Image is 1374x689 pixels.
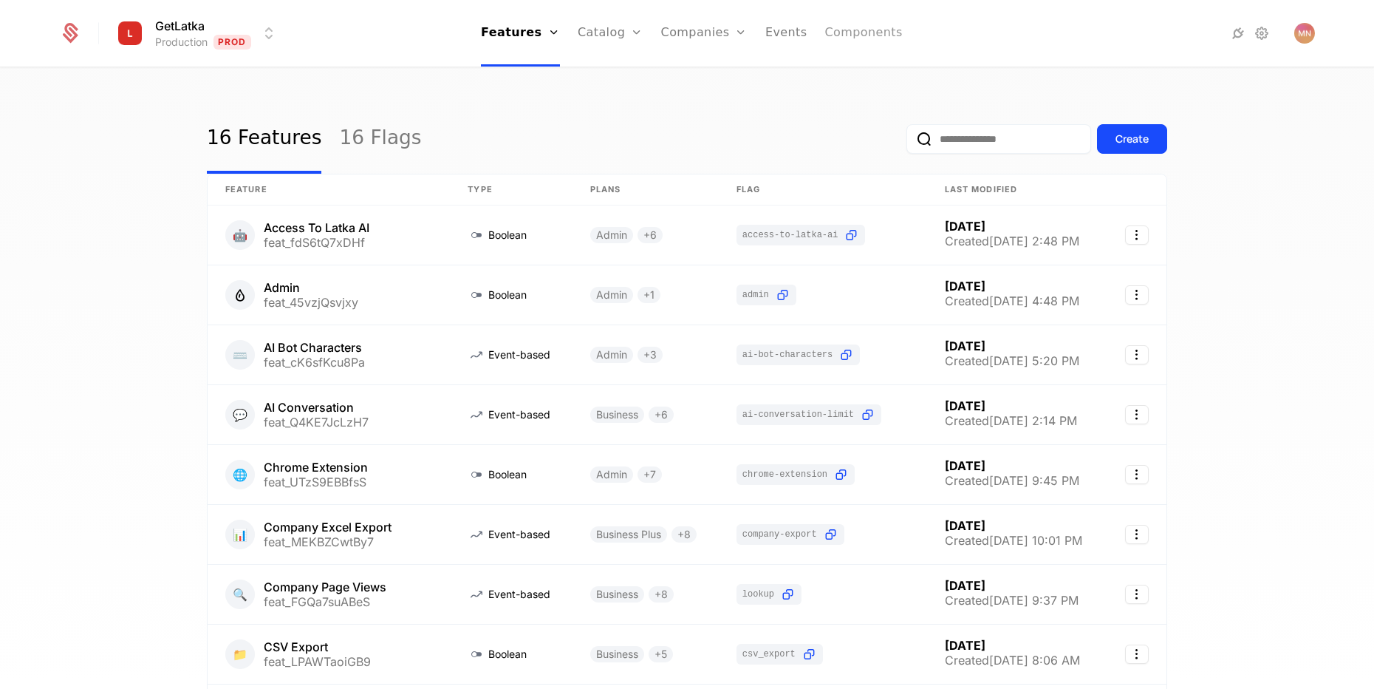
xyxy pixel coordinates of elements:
[207,104,321,174] a: 16 Features
[213,35,251,50] span: Prod
[1253,24,1271,42] a: Settings
[1115,132,1149,146] div: Create
[572,174,719,206] th: Plans
[450,174,572,206] th: Type
[1294,23,1315,44] button: Open user button
[155,35,208,50] div: Production
[339,104,421,174] a: 16 Flags
[1125,525,1149,544] button: Select action
[155,17,205,35] span: GetLatka
[117,17,278,50] button: Select environment
[1229,24,1247,42] a: Integrations
[1125,285,1149,305] button: Select action
[208,174,450,206] th: Feature
[1097,124,1167,154] button: Create
[1125,405,1149,424] button: Select action
[1294,23,1315,44] img: Mariusz Niemiec
[1125,465,1149,484] button: Select action
[112,16,148,51] img: GetLatka
[1125,345,1149,364] button: Select action
[1125,645,1149,664] button: Select action
[1125,225,1149,245] button: Select action
[719,174,927,206] th: Flag
[1125,585,1149,604] button: Select action
[927,174,1106,206] th: Last Modified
